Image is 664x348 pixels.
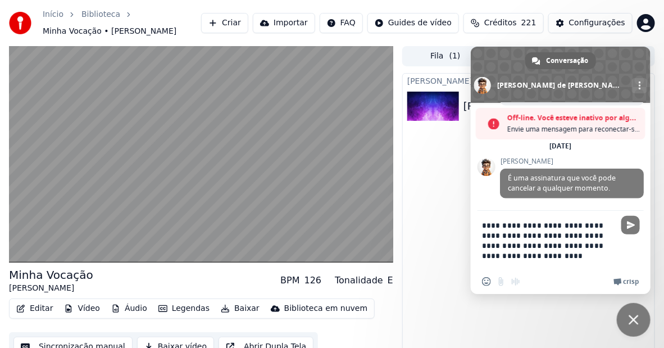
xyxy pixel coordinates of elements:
img: youka [9,12,31,34]
div: E [388,274,393,287]
span: Créditos [484,17,517,29]
span: 221 [521,17,536,29]
div: 126 [304,274,322,287]
span: Crisp [623,277,639,286]
a: Biblioteca [81,9,120,20]
button: Importar [253,13,315,33]
a: Bate-papo [617,303,651,337]
textarea: Escreva sua mensagem... [482,211,617,269]
span: Enviar [621,216,640,234]
a: Crisp [613,277,639,286]
span: Conversação [546,52,588,69]
button: Criar [201,13,248,33]
div: [PERSON_NAME] [9,283,93,294]
button: Editar [12,301,57,317]
span: ( 1 ) [449,51,461,62]
span: É uma assinatura que você pode cancelar a qualquer momento. [508,173,616,193]
button: Baixar [216,301,264,317]
div: [PERSON_NAME] [403,74,654,87]
button: Configurações [548,13,633,33]
div: Tonalidade [335,274,383,287]
span: Inserir um emoticon [482,277,491,286]
button: Áudio [107,301,152,317]
div: [PERSON_NAME] Vocação [463,98,593,114]
button: Legendas [154,301,214,317]
nav: breadcrumb [43,9,201,37]
span: Off-line. Você esteve inativo por algum tempo. [507,112,640,124]
a: Conversação [525,52,596,69]
button: Fila [404,48,487,64]
button: Guides de vídeo [367,13,459,33]
div: BPM [280,274,299,287]
div: Minha Vocação [9,267,93,283]
div: [DATE] [550,143,572,150]
span: [PERSON_NAME] [500,157,644,165]
button: FAQ [320,13,363,33]
button: Créditos221 [463,13,544,33]
a: Início [43,9,63,20]
div: Biblioteca em nuvem [284,303,368,314]
button: Vídeo [60,301,104,317]
span: Minha Vocação • [PERSON_NAME] [43,26,176,37]
div: Configurações [569,17,625,29]
span: Envie uma mensagem para reconectar-se ao chat. [507,124,640,135]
